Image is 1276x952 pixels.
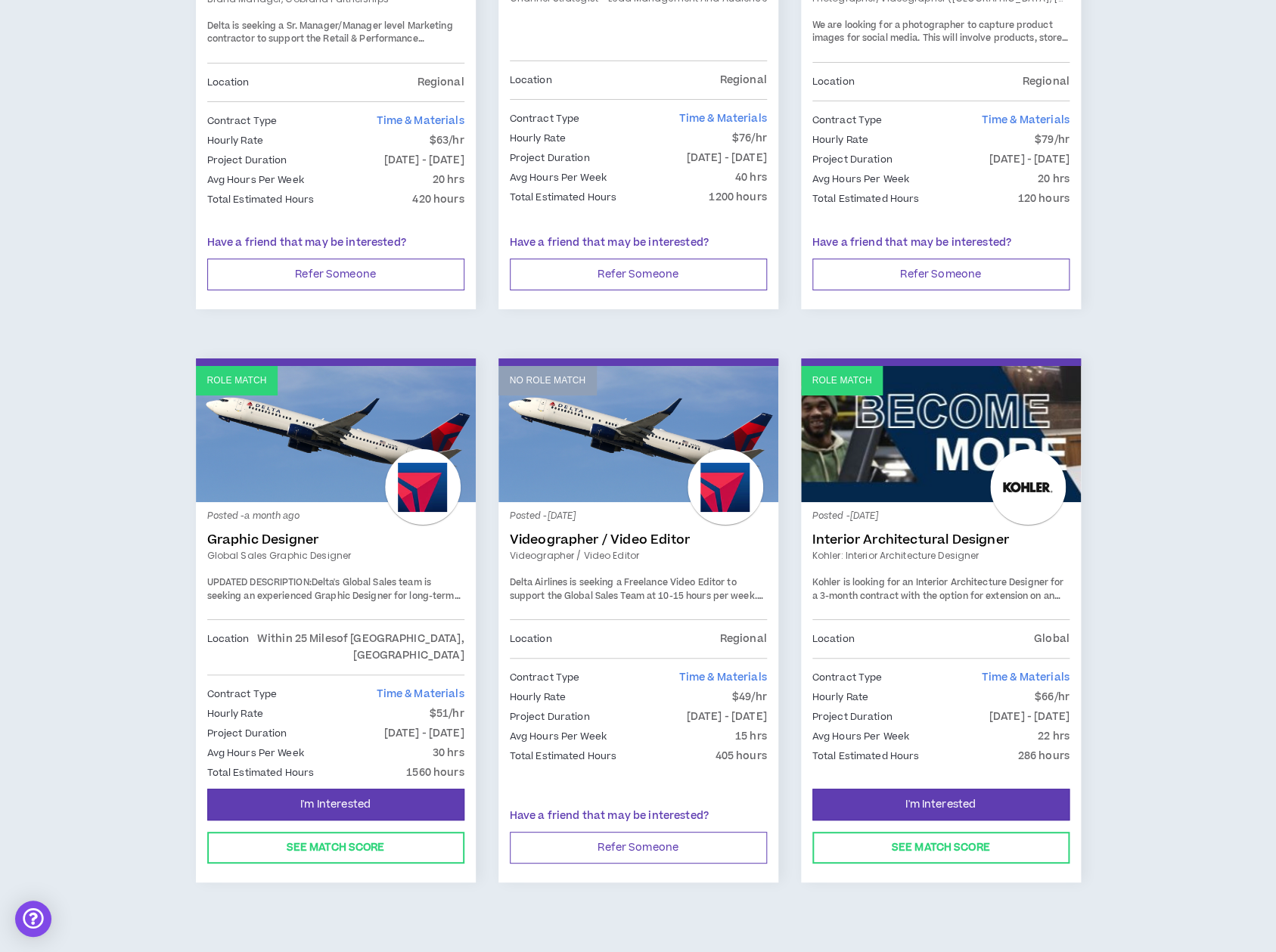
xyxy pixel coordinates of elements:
p: Contract Type [812,112,883,129]
span: Time & Materials [376,687,464,702]
p: Hourly Rate [812,132,868,148]
p: Total Estimated Hours [207,191,315,208]
p: 20 hrs [433,172,464,188]
p: 15 hrs [735,728,767,745]
span: Time & Materials [981,113,1069,128]
p: Project Duration [812,151,893,168]
p: Within 25 Miles of [GEOGRAPHIC_DATA], [GEOGRAPHIC_DATA] [249,631,464,664]
p: Total Estimated Hours [510,189,617,206]
p: Location [812,631,855,647]
p: Contract Type [207,113,278,129]
p: $49/hr [732,689,767,705]
p: 20 hrs [1038,171,1070,188]
p: [DATE] - [DATE] [687,709,767,725]
p: 1200 hours [709,189,766,206]
p: [DATE] - [DATE] [384,152,464,169]
a: No Role Match [498,366,778,502]
p: $51/hr [430,705,464,722]
a: Global Sales Graphic Designer [207,549,464,563]
a: Kohler: Interior Architecture Designer [812,549,1070,563]
p: 120 hours [1017,191,1069,207]
p: Project Duration [812,709,893,725]
p: [DATE] - [DATE] [384,725,464,742]
span: Delta Airlines is seeking a Freelance Video Editor to support the Global Sales Team at 10-15 hour... [510,576,757,603]
button: Refer Someone [510,832,767,864]
button: I'm Interested [812,789,1070,820]
p: Role Match [812,374,872,388]
p: Project Duration [510,150,590,166]
p: [DATE] - [DATE] [687,150,767,166]
p: Project Duration [207,725,287,742]
a: Interior Architectural Designer [812,532,1070,547]
p: Hourly Rate [812,689,868,705]
p: Avg Hours Per Week [812,728,909,745]
p: Project Duration [510,709,590,725]
p: Contract Type [812,669,883,686]
a: Role Match [801,366,1081,502]
a: Graphic Designer [207,532,464,547]
button: Refer Someone [207,259,464,290]
span: Kohler is looking for an Interior Architecture Designer for a 3-month contract with the option fo... [812,576,1064,616]
p: Posted - [DATE] [510,510,767,523]
p: Location [207,74,250,91]
p: Regional [719,631,766,647]
a: Videographer / Video Editor [510,532,767,547]
p: Total Estimated Hours [812,748,920,764]
strong: UPDATED DESCRIPTION: [207,576,312,589]
p: 405 hours [715,748,766,764]
span: Time & Materials [678,111,766,126]
p: Hourly Rate [510,689,566,705]
p: Total Estimated Hours [812,191,920,207]
button: I'm Interested [207,789,464,820]
p: 286 hours [1017,748,1069,764]
p: Have a friend that may be interested? [812,235,1070,251]
span: Delta is seeking a Sr. Manager/Manager level Marketing contractor to support the Retail & Perform... [207,20,454,73]
p: $79/hr [1035,132,1070,148]
p: Avg Hours Per Week [510,728,607,745]
p: $76/hr [732,130,767,147]
p: Have a friend that may be interested? [510,808,767,824]
p: Avg Hours Per Week [510,169,607,186]
button: See Match Score [207,832,464,864]
span: Time & Materials [678,670,766,685]
a: Role Match [196,366,476,502]
p: Project Duration [207,152,287,169]
div: Open Intercom Messenger [15,901,51,937]
p: $66/hr [1035,689,1070,705]
p: [DATE] - [DATE] [989,151,1070,168]
p: Contract Type [510,669,580,686]
p: Location [510,72,552,88]
p: [DATE] - [DATE] [989,709,1070,725]
p: 22 hrs [1038,728,1070,745]
span: Time & Materials [981,670,1069,685]
p: Regional [1022,73,1069,90]
span: This will involve products, store imagery and customer interactions. [812,32,1068,58]
p: Regional [417,74,464,91]
p: Total Estimated Hours [207,764,315,781]
p: Regional [719,72,766,88]
p: Total Estimated Hours [510,748,617,764]
p: 1560 hours [406,764,464,781]
p: 420 hours [412,191,464,208]
span: We are looking for a photographer to capture product images for social media. [812,19,1053,45]
p: 40 hrs [735,169,767,186]
p: Location [812,73,855,90]
p: Hourly Rate [510,130,566,147]
p: Have a friend that may be interested? [510,235,767,251]
p: Avg Hours Per Week [207,745,304,761]
p: Location [510,631,552,647]
p: $63/hr [430,132,464,149]
p: Global [1034,631,1070,647]
button: See Match Score [812,832,1070,864]
span: Delta's Global Sales team is seeking an experienced Graphic Designer for long-term contract suppo... [207,576,463,656]
p: Avg Hours Per Week [207,172,304,188]
p: Contract Type [510,110,580,127]
p: Posted - [DATE] [812,510,1070,523]
span: Time & Materials [376,113,464,129]
p: Avg Hours Per Week [812,171,909,188]
p: Location [207,631,250,664]
p: No Role Match [510,374,586,388]
p: 30 hrs [433,745,464,761]
p: Contract Type [207,686,278,702]
p: Have a friend that may be interested? [207,235,464,251]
